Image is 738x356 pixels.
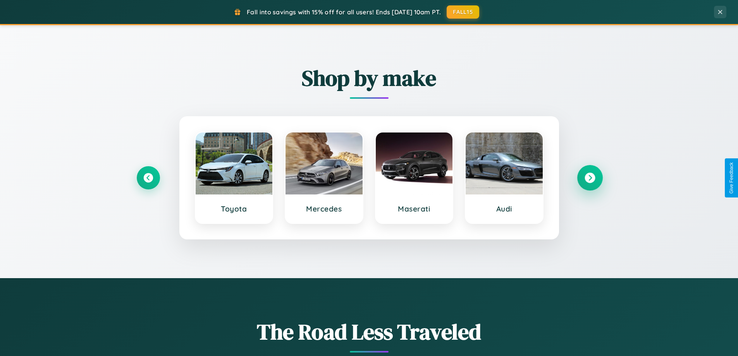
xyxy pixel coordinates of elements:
[293,204,355,213] h3: Mercedes
[137,63,602,93] h2: Shop by make
[247,8,441,16] span: Fall into savings with 15% off for all users! Ends [DATE] 10am PT.
[137,317,602,347] h1: The Road Less Traveled
[729,162,734,194] div: Give Feedback
[447,5,479,19] button: FALL15
[203,204,265,213] h3: Toyota
[473,204,535,213] h3: Audi
[384,204,445,213] h3: Maserati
